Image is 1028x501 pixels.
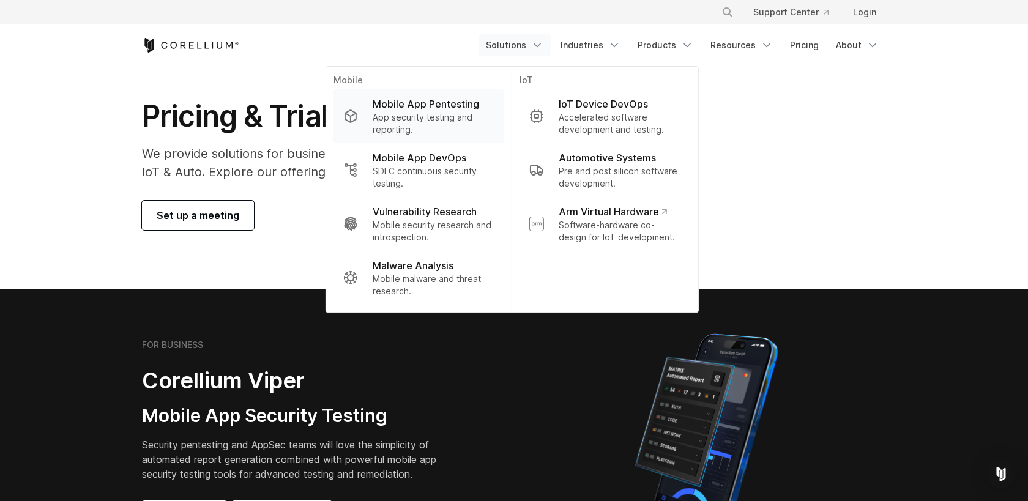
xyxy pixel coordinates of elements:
[520,197,691,251] a: Arm Virtual Hardware Software-hardware co-design for IoT development.
[142,437,455,481] p: Security pentesting and AppSec teams will love the simplicity of automated report generation comb...
[373,204,477,219] p: Vulnerability Research
[373,111,494,136] p: App security testing and reporting.
[717,1,739,23] button: Search
[829,34,886,56] a: About
[333,89,504,143] a: Mobile App Pentesting App security testing and reporting.
[843,1,886,23] a: Login
[520,74,691,89] p: IoT
[333,251,504,305] a: Malware Analysis Mobile malware and threat research.
[479,34,886,56] div: Navigation Menu
[986,459,1016,489] div: Open Intercom Messenger
[373,273,494,297] p: Mobile malware and threat research.
[142,144,630,181] p: We provide solutions for businesses, research teams, community individuals, and IoT & Auto. Explo...
[142,340,203,351] h6: FOR BUSINESS
[333,143,504,197] a: Mobile App DevOps SDLC continuous security testing.
[630,34,701,56] a: Products
[373,97,479,111] p: Mobile App Pentesting
[333,74,504,89] p: Mobile
[142,201,254,230] a: Set up a meeting
[373,258,453,273] p: Malware Analysis
[373,150,466,165] p: Mobile App DevOps
[142,38,239,53] a: Corellium Home
[520,143,691,197] a: Automotive Systems Pre and post silicon software development.
[373,219,494,243] p: Mobile security research and introspection.
[520,89,691,143] a: IoT Device DevOps Accelerated software development and testing.
[142,404,455,428] h3: Mobile App Security Testing
[707,1,886,23] div: Navigation Menu
[559,150,656,165] p: Automotive Systems
[703,34,780,56] a: Resources
[373,165,494,190] p: SDLC continuous security testing.
[559,111,681,136] p: Accelerated software development and testing.
[559,219,681,243] p: Software-hardware co-design for IoT development.
[479,34,551,56] a: Solutions
[559,97,648,111] p: IoT Device DevOps
[553,34,628,56] a: Industries
[142,98,630,135] h1: Pricing & Trials
[157,208,239,223] span: Set up a meeting
[333,197,504,251] a: Vulnerability Research Mobile security research and introspection.
[559,165,681,190] p: Pre and post silicon software development.
[559,204,667,219] p: Arm Virtual Hardware
[783,34,826,56] a: Pricing
[743,1,838,23] a: Support Center
[142,367,455,395] h2: Corellium Viper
